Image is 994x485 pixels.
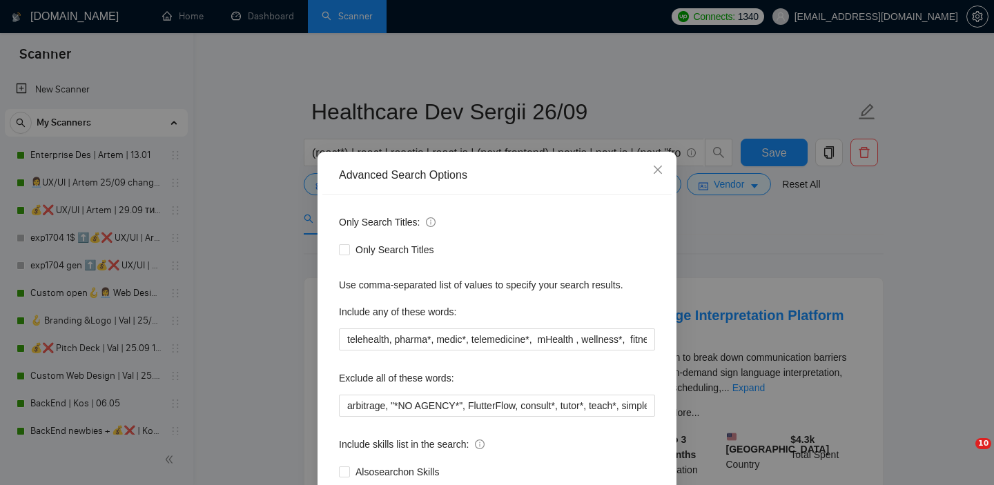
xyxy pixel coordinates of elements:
[339,215,436,230] span: Only Search Titles:
[652,164,663,175] span: close
[350,242,440,257] span: Only Search Titles
[339,168,655,183] div: Advanced Search Options
[947,438,980,471] iframe: Intercom live chat
[339,367,454,389] label: Exclude all of these words:
[975,438,991,449] span: 10
[339,437,485,452] span: Include skills list in the search:
[639,152,676,189] button: Close
[350,464,445,479] span: Also search on Skills
[339,277,655,293] div: Use comma-separated list of values to specify your search results.
[426,217,436,227] span: info-circle
[475,439,485,449] span: info-circle
[339,301,456,323] label: Include any of these words:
